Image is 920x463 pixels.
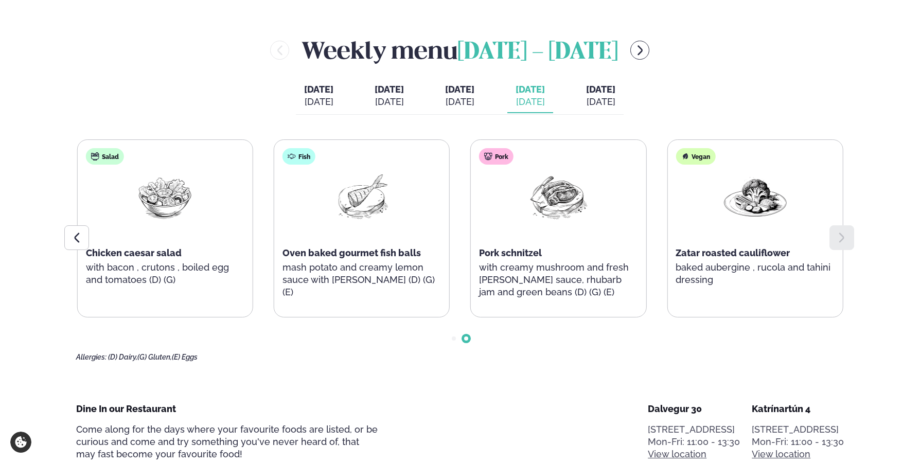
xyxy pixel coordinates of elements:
[282,148,315,165] div: Fish
[578,79,624,113] button: [DATE] [DATE]
[288,152,296,161] img: fish.svg
[507,79,553,113] button: [DATE] [DATE]
[752,403,844,415] div: Katrínartún 4
[479,247,542,258] span: Pork schnitzel
[445,96,474,108] div: [DATE]
[282,261,441,298] p: mash potato and creamy lemon sauce with [PERSON_NAME] (D) (G) (E)
[452,336,456,341] span: Go to slide 1
[648,423,740,436] p: [STREET_ADDRESS]
[86,247,182,258] span: Chicken caesar salad
[484,152,492,161] img: pork.svg
[648,448,706,460] a: View location
[586,96,615,108] div: [DATE]
[648,403,740,415] div: Dalvegur 30
[108,353,137,361] span: (D) Dairy,
[525,173,591,221] img: Pork-Meat.png
[437,79,483,113] button: [DATE] [DATE]
[172,353,198,361] span: (E) Eggs
[132,173,198,221] img: Salad.png
[86,261,244,286] p: with bacon , crutons , boiled egg and tomatoes (D) (G)
[479,148,514,165] div: Pork
[464,336,468,341] span: Go to slide 2
[375,84,404,95] span: [DATE]
[76,424,378,459] span: Come along for the days where your favourite foods are listed, or be curious and come and try som...
[270,41,289,60] button: menu-btn-left
[304,84,333,95] span: [DATE]
[76,353,107,361] span: Allergies:
[137,353,172,361] span: (G) Gluten,
[752,448,810,460] a: View location
[681,152,689,161] img: Vegan.svg
[296,79,342,113] button: [DATE] [DATE]
[76,403,176,414] span: Dine In our Restaurant
[630,41,649,60] button: menu-btn-right
[457,41,618,64] span: [DATE] - [DATE]
[648,436,740,448] div: Mon-Fri: 11:00 - 13:30
[676,148,715,165] div: Vegan
[752,436,844,448] div: Mon-Fri: 11:00 - 13:30
[366,79,412,113] button: [DATE] [DATE]
[479,261,638,298] p: with creamy mushroom and fresh [PERSON_NAME] sauce, rhubarb jam and green beans (D) (G) (E)
[752,423,844,436] p: [STREET_ADDRESS]
[516,84,545,95] span: [DATE]
[10,432,31,453] a: Cookie settings
[676,261,834,286] p: baked aubergine , rucola and tahini dressing
[445,83,474,96] span: [DATE]
[722,173,788,221] img: Vegan.png
[516,96,545,108] div: [DATE]
[91,152,99,161] img: salad.svg
[375,96,404,108] div: [DATE]
[86,148,124,165] div: Salad
[329,173,395,221] img: Fish.png
[676,247,790,258] span: Zatar roasted cauliflower
[282,247,421,258] span: Oven baked gourmet fish balls
[302,33,618,67] h2: Weekly menu
[586,84,615,95] span: [DATE]
[304,96,333,108] div: [DATE]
